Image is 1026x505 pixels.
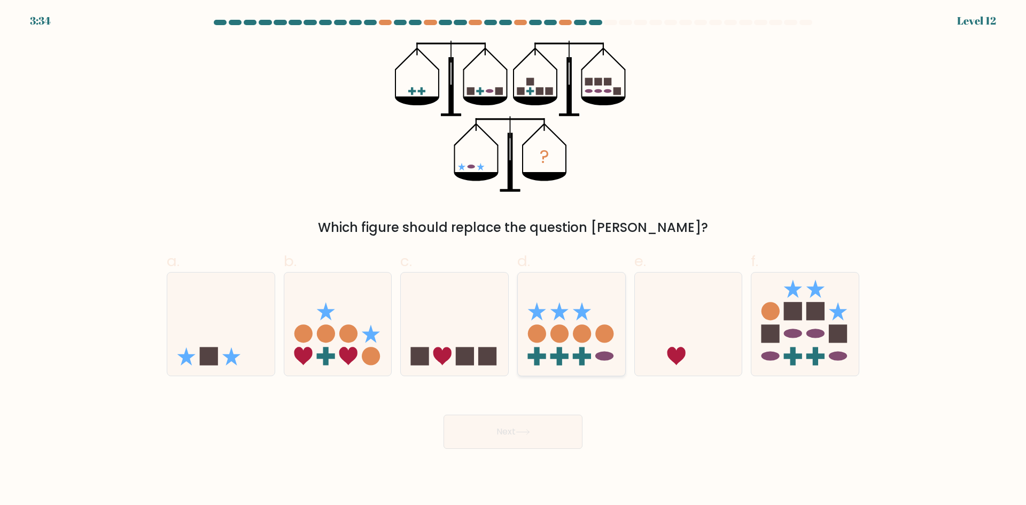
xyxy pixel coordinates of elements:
[751,251,758,271] span: f.
[30,13,51,29] div: 3:34
[957,13,996,29] div: Level 12
[284,251,297,271] span: b.
[173,218,853,237] div: Which figure should replace the question [PERSON_NAME]?
[540,144,549,169] tspan: ?
[167,251,180,271] span: a.
[444,415,582,449] button: Next
[517,251,530,271] span: d.
[634,251,646,271] span: e.
[400,251,412,271] span: c.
